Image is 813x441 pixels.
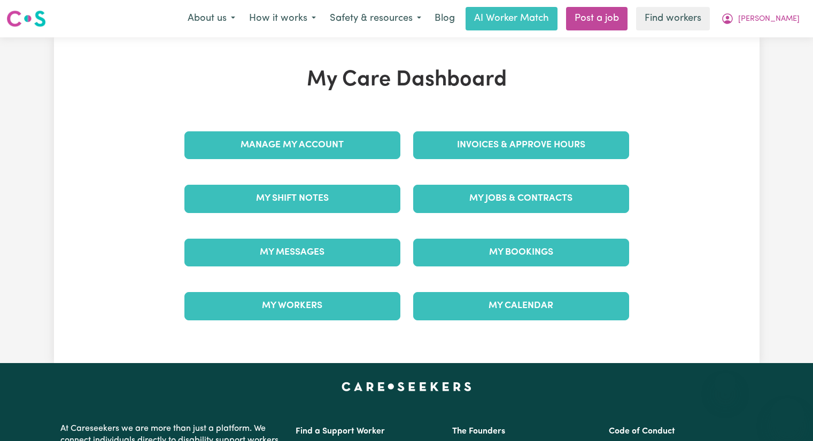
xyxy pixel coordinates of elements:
[636,7,710,30] a: Find workers
[184,239,400,266] a: My Messages
[184,292,400,320] a: My Workers
[413,131,629,159] a: Invoices & Approve Hours
[296,427,385,436] a: Find a Support Worker
[184,131,400,159] a: Manage My Account
[6,6,46,31] a: Careseekers logo
[452,427,505,436] a: The Founders
[770,398,804,432] iframe: Button to launch messaging window
[413,185,629,212] a: My Jobs & Contracts
[242,7,323,30] button: How it works
[342,382,471,391] a: Careseekers home page
[609,427,675,436] a: Code of Conduct
[714,7,807,30] button: My Account
[715,373,736,394] iframe: Close message
[738,13,800,25] span: [PERSON_NAME]
[413,239,629,266] a: My Bookings
[413,292,629,320] a: My Calendar
[428,7,461,30] a: Blog
[466,7,558,30] a: AI Worker Match
[181,7,242,30] button: About us
[178,67,636,93] h1: My Care Dashboard
[566,7,628,30] a: Post a job
[6,9,46,28] img: Careseekers logo
[323,7,428,30] button: Safety & resources
[184,185,400,212] a: My Shift Notes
